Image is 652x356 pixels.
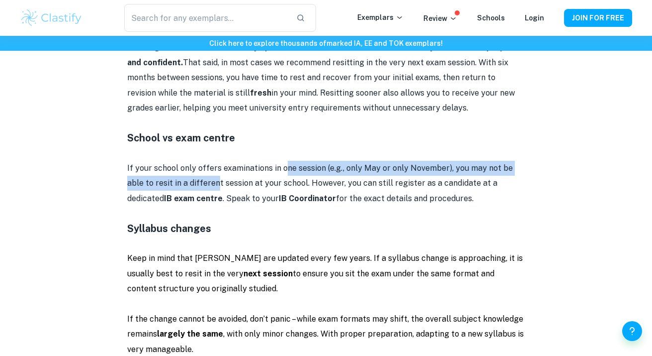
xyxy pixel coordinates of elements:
[423,13,457,24] p: Review
[127,221,525,236] h4: Syllabus changes
[127,40,525,116] p: Deciding when to resit is ultimately , and That said, in most cases we recommend resitting in the...
[127,161,525,206] p: If your school only offers examinations in one session (e.g., only May or only November), you may...
[477,14,505,22] a: Schools
[127,130,525,145] h4: School vs exam centre
[622,321,642,341] button: Help and Feedback
[250,88,271,98] strong: fresh
[127,314,524,354] span: If the change cannot be avoided, don’t panic – while exam formats may shift, the overall subject ...
[124,4,288,32] input: Search for any exemplars...
[157,329,223,339] strong: largely the same
[279,194,336,203] strong: IB Coordinator
[525,14,544,22] a: Login
[20,8,83,28] img: Clastify logo
[127,253,523,293] span: Keep in mind that [PERSON_NAME] are updated every few years. If a syllabus change is approaching,...
[2,38,650,49] h6: Click here to explore thousands of marked IA, EE and TOK exemplars !
[244,269,293,278] strong: next session
[164,194,223,203] strong: IB exam centre
[564,9,632,27] button: JOIN FOR FREE
[357,12,404,23] p: Exemplars
[127,42,523,67] strong: the best time is when you feel most prepared and confident.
